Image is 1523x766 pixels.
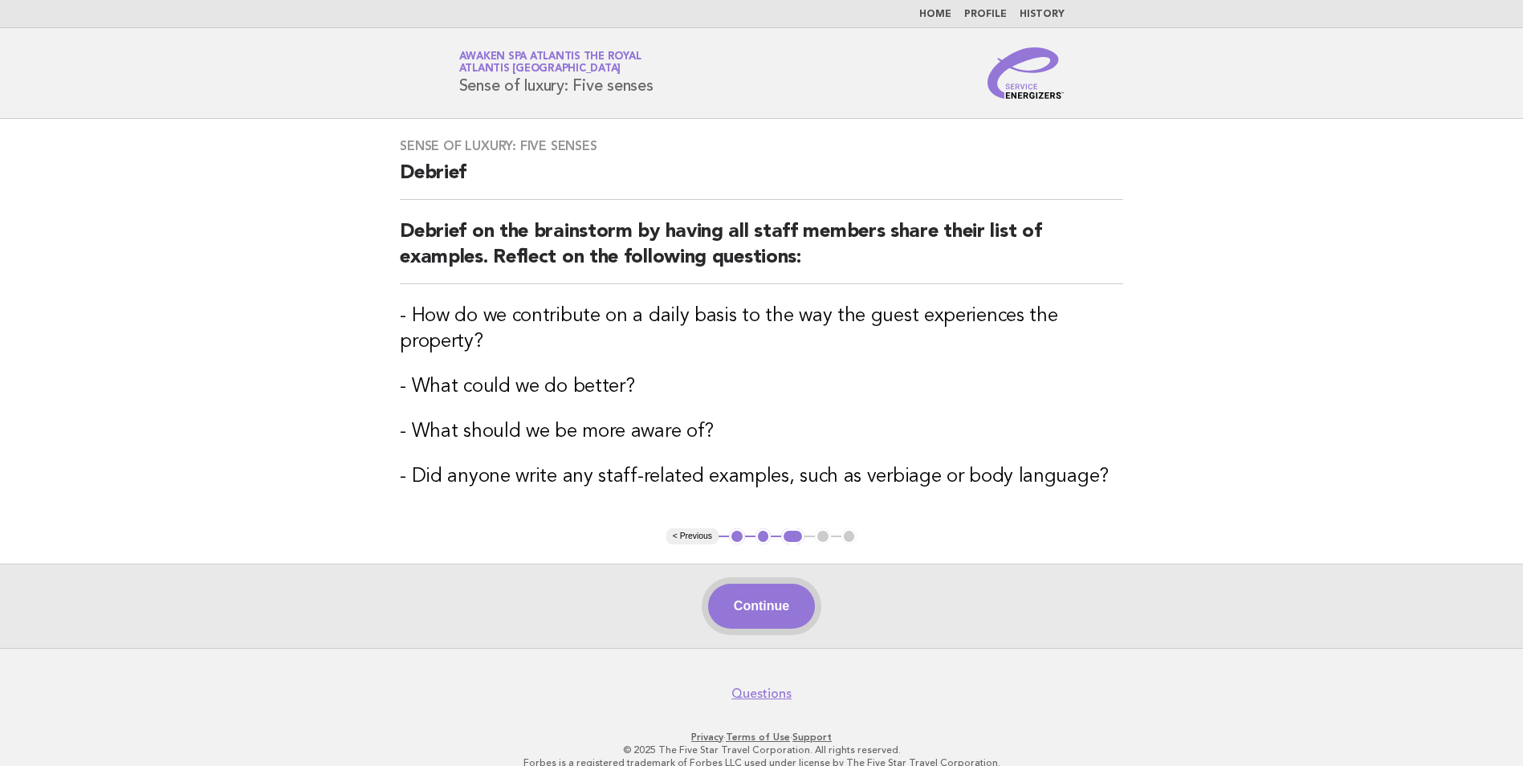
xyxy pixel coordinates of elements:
a: Support [792,731,832,743]
p: · · [271,731,1253,744]
a: Questions [731,686,792,702]
button: 3 [781,528,804,544]
h3: Sense of luxury: Five senses [400,138,1123,154]
a: Privacy [691,731,723,743]
h2: Debrief on the brainstorm by having all staff members share their list of examples. Reflect on th... [400,219,1123,284]
button: Continue [708,584,815,629]
h3: - How do we contribute on a daily basis to the way the guest experiences the property? [400,304,1123,355]
h3: - What could we do better? [400,374,1123,400]
button: < Previous [666,528,719,544]
button: 2 [755,528,772,544]
span: Atlantis [GEOGRAPHIC_DATA] [459,64,621,75]
a: History [1020,10,1065,19]
p: © 2025 The Five Star Travel Corporation. All rights reserved. [271,744,1253,756]
a: Profile [964,10,1007,19]
img: Service Energizers [988,47,1065,99]
a: Awaken SPA Atlantis the RoyalAtlantis [GEOGRAPHIC_DATA] [459,51,641,74]
h3: - Did anyone write any staff-related examples, such as verbiage or body language? [400,464,1123,490]
h1: Sense of luxury: Five senses [459,52,654,94]
a: Home [919,10,951,19]
a: Terms of Use [726,731,790,743]
button: 1 [729,528,745,544]
h3: - What should we be more aware of? [400,419,1123,445]
h2: Debrief [400,161,1123,200]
